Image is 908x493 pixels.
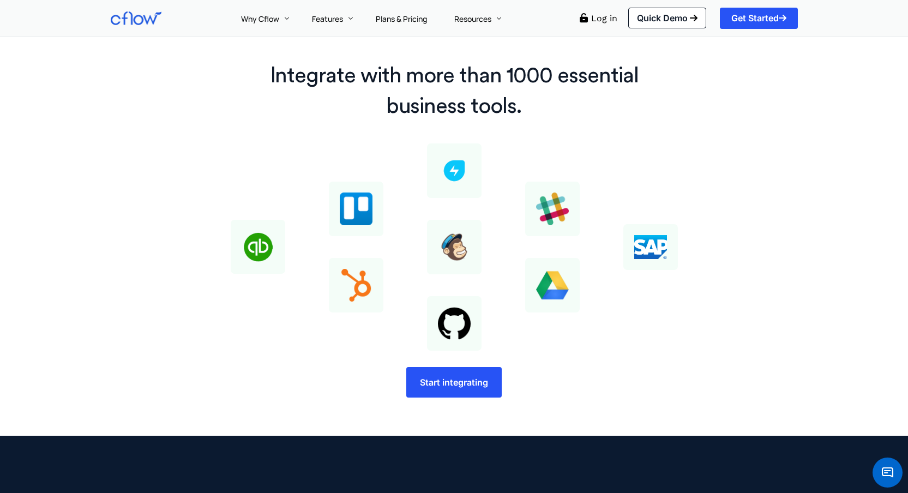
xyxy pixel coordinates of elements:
[312,14,343,24] span: Features
[873,458,903,488] span: Chat Widget
[376,14,427,24] span: Plans & Pricing
[731,14,786,22] span: Get Started
[634,235,667,259] img: SAP
[230,61,678,122] h2: Integrate with more than 1000 essential business tools.
[454,14,491,24] span: Resources
[628,8,706,28] a: Quick Demo
[111,11,161,25] img: Cflow
[241,14,279,24] span: Why Cflow
[536,193,569,225] img: slack
[536,269,569,302] img: google drive
[406,367,502,398] a: Start integrating
[242,231,274,263] img: quickbooks
[438,231,471,263] img: mailchimp
[420,378,488,387] span: Start integrating
[340,193,372,225] img: trello
[438,154,471,187] img: freshdesk
[591,13,617,23] a: Log in
[438,307,471,340] img: github
[340,269,372,302] img: hubspot
[720,8,798,28] a: Get Started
